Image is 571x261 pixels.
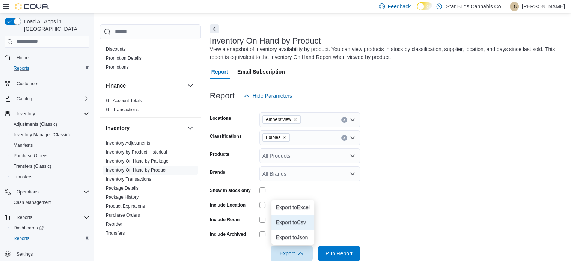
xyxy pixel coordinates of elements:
[106,124,130,132] h3: Inventory
[318,246,360,261] button: Run Report
[14,109,38,118] button: Inventory
[106,204,145,209] a: Product Expirations
[388,3,411,10] span: Feedback
[2,212,92,223] button: Reports
[2,52,92,63] button: Home
[8,172,92,182] button: Transfers
[282,135,286,140] button: Remove Edibles from selection in this group
[505,2,507,11] p: |
[106,203,145,209] span: Product Expirations
[11,223,47,232] a: Dashboards
[510,2,519,11] div: Lilian Gilingham
[14,132,70,138] span: Inventory Manager (Classic)
[106,149,167,155] a: Inventory by Product Historical
[14,94,89,103] span: Catalog
[11,223,89,232] span: Dashboards
[8,130,92,140] button: Inventory Manager (Classic)
[8,63,92,74] button: Reports
[262,133,290,142] span: Edibles
[14,225,44,231] span: Dashboards
[14,121,57,127] span: Adjustments (Classic)
[210,91,235,100] h3: Report
[11,141,36,150] a: Manifests
[106,64,129,70] span: Promotions
[106,222,122,227] a: Reorder
[14,213,35,222] button: Reports
[293,117,297,122] button: Remove Amherstview from selection in this group
[11,198,54,207] a: Cash Management
[100,96,201,117] div: Finance
[14,65,29,71] span: Reports
[14,53,89,62] span: Home
[186,124,195,133] button: Inventory
[14,249,89,258] span: Settings
[11,198,89,207] span: Cash Management
[2,248,92,259] button: Settings
[210,133,242,139] label: Classifications
[11,64,32,73] a: Reports
[106,65,129,70] a: Promotions
[106,107,139,112] a: GL Transactions
[14,153,48,159] span: Purchase Orders
[106,56,142,61] a: Promotion Details
[14,213,89,222] span: Reports
[341,117,347,123] button: Clear input
[106,194,139,200] span: Package History
[14,235,29,241] span: Reports
[8,233,92,244] button: Reports
[106,212,140,218] span: Purchase Orders
[11,151,51,160] a: Purchase Orders
[106,177,151,182] a: Inventory Transactions
[2,187,92,197] button: Operations
[106,47,126,52] a: Discounts
[266,134,280,141] span: Edibles
[106,186,139,191] a: Package Details
[271,246,313,261] button: Export
[11,172,89,181] span: Transfers
[17,251,33,257] span: Settings
[350,135,356,141] button: Open list of options
[210,151,229,157] label: Products
[17,96,32,102] span: Catalog
[253,92,292,100] span: Hide Parameters
[341,135,347,141] button: Clear input
[271,215,314,230] button: Export toCsv
[100,139,201,241] div: Inventory
[11,130,73,139] a: Inventory Manager (Classic)
[11,234,89,243] span: Reports
[522,2,565,11] p: [PERSON_NAME]
[11,172,35,181] a: Transfers
[14,250,36,259] a: Settings
[210,202,246,208] label: Include Location
[17,111,35,117] span: Inventory
[237,64,285,79] span: Email Subscription
[210,217,240,223] label: Include Room
[106,124,184,132] button: Inventory
[106,158,169,164] a: Inventory On Hand by Package
[446,2,502,11] p: Star Buds Cannabis Co.
[14,79,89,88] span: Customers
[11,234,32,243] a: Reports
[11,120,89,129] span: Adjustments (Classic)
[8,223,92,233] a: Dashboards
[106,82,184,89] button: Finance
[106,107,139,113] span: GL Transactions
[106,221,122,227] span: Reorder
[14,79,41,88] a: Customers
[275,246,308,261] span: Export
[106,98,142,103] a: GL Account Totals
[11,151,89,160] span: Purchase Orders
[15,3,49,10] img: Cova
[8,197,92,208] button: Cash Management
[8,151,92,161] button: Purchase Orders
[262,115,301,124] span: Amherstview
[8,140,92,151] button: Manifests
[271,200,314,215] button: Export toExcel
[11,64,89,73] span: Reports
[11,162,54,171] a: Transfers (Classic)
[2,94,92,104] button: Catalog
[266,116,292,123] span: Amherstview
